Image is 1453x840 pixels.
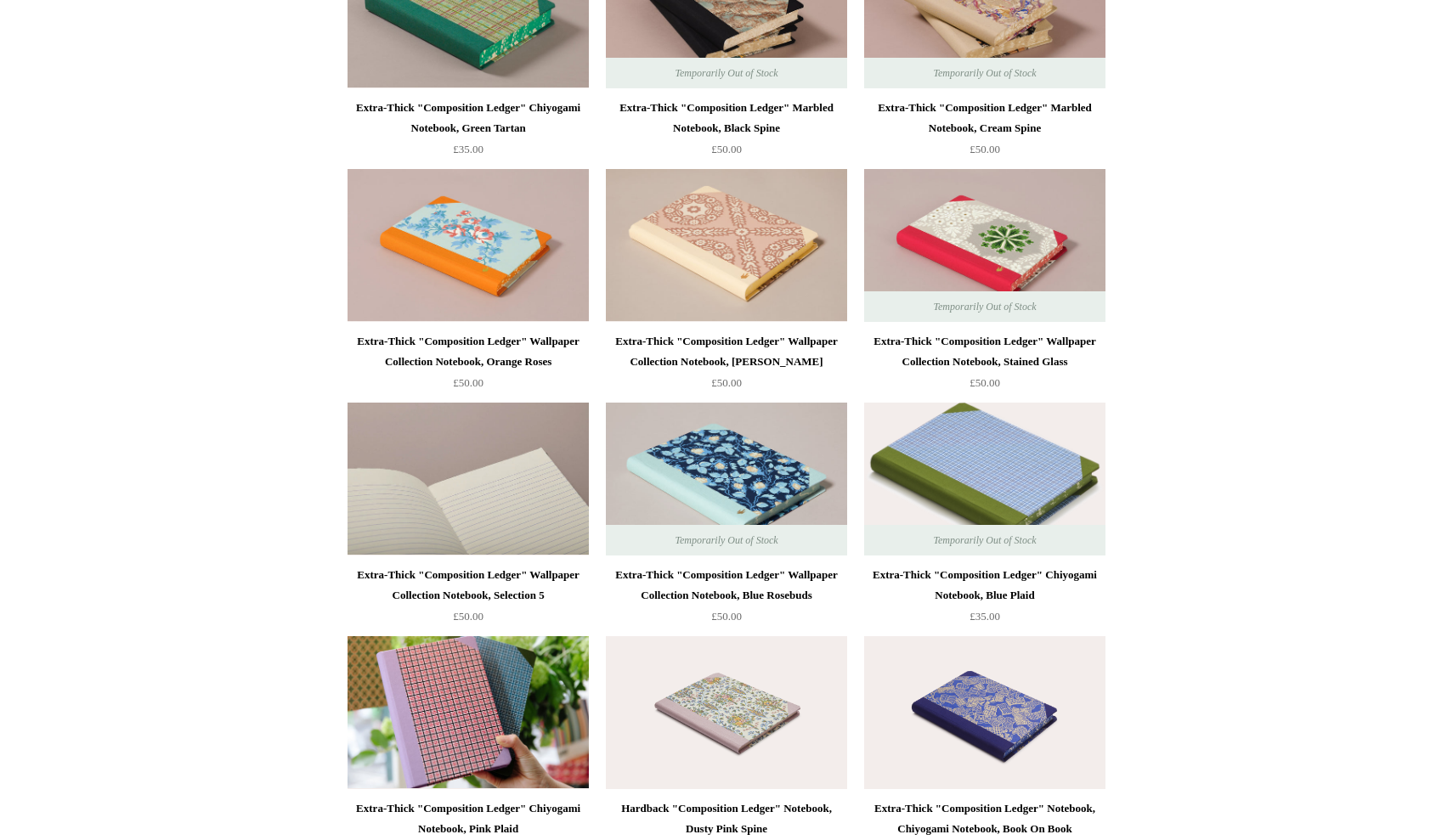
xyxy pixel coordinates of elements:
[348,331,589,401] a: Extra-Thick "Composition Ledger" Wallpaper Collection Notebook, Orange Roses £50.00
[606,98,847,167] a: Extra-Thick "Composition Ledger" Marbled Notebook, Black Spine £50.00
[711,143,742,155] span: £50.00
[864,331,1105,401] a: Extra-Thick "Composition Ledger" Wallpaper Collection Notebook, Stained Glass £50.00
[610,798,843,839] div: Hardback "Composition Ledger" Notebook, Dusty Pink Spine
[606,169,847,322] a: Extra-Thick "Composition Ledger" Wallpaper Collection Notebook, Laurel Trellis Extra-Thick "Compo...
[606,565,847,634] a: Extra-Thick "Composition Ledger" Wallpaper Collection Notebook, Blue Rosebuds £50.00
[348,169,589,322] a: Extra-Thick "Composition Ledger" Wallpaper Collection Notebook, Orange Roses Extra-Thick "Composi...
[610,331,843,372] div: Extra-Thick "Composition Ledger" Wallpaper Collection Notebook, [PERSON_NAME]
[916,291,1053,322] span: Temporarily Out of Stock
[453,376,483,389] span: £50.00
[864,636,1105,789] a: Extra-Thick "Composition Ledger" Notebook, Chiyogami Notebook, Book On Book Extra-Thick "Composit...
[658,525,794,555] span: Temporarily Out of Stock
[864,403,1105,555] a: Extra-Thick "Composition Ledger" Chiyogami Notebook, Blue Plaid Extra-Thick "Composition Ledger" ...
[970,143,1000,155] span: £50.00
[352,565,585,606] div: Extra-Thick "Composition Ledger" Wallpaper Collection Notebook, Selection 5
[606,403,847,555] a: Extra-Thick "Composition Ledger" Wallpaper Collection Notebook, Blue Rosebuds Extra-Thick "Compos...
[970,376,1000,389] span: £50.00
[864,636,1105,789] img: Extra-Thick "Composition Ledger" Notebook, Chiyogami Notebook, Book On Book
[352,98,585,138] div: Extra-Thick "Composition Ledger" Chiyogami Notebook, Green Tartan
[916,525,1053,555] span: Temporarily Out of Stock
[864,403,1105,555] img: Extra-Thick "Composition Ledger" Chiyogami Notebook, Blue Plaid
[348,403,589,555] img: Extra-Thick "Composition Ledger" Wallpaper Collection Notebook, Selection 5
[868,98,1101,138] div: Extra-Thick "Composition Ledger" Marbled Notebook, Cream Spine
[606,636,847,789] a: Hardback "Composition Ledger" Notebook, Dusty Pink Spine Hardback "Composition Ledger" Notebook, ...
[864,98,1105,167] a: Extra-Thick "Composition Ledger" Marbled Notebook, Cream Spine £50.00
[606,331,847,401] a: Extra-Thick "Composition Ledger" Wallpaper Collection Notebook, [PERSON_NAME] £50.00
[348,403,589,555] a: Extra-Thick "Composition Ledger" Wallpaper Collection Notebook, Selection 5 Extra-Thick "Composit...
[610,98,843,138] div: Extra-Thick "Composition Ledger" Marbled Notebook, Black Spine
[606,169,847,322] img: Extra-Thick "Composition Ledger" Wallpaper Collection Notebook, Laurel Trellis
[606,636,847,789] img: Hardback "Composition Ledger" Notebook, Dusty Pink Spine
[864,169,1105,322] a: Extra-Thick "Composition Ledger" Wallpaper Collection Notebook, Stained Glass Extra-Thick "Compos...
[453,143,483,155] span: £35.00
[352,798,585,839] div: Extra-Thick "Composition Ledger" Chiyogami Notebook, Pink Plaid
[610,565,843,606] div: Extra-Thick "Composition Ledger" Wallpaper Collection Notebook, Blue Rosebuds
[711,376,742,389] span: £50.00
[658,58,794,88] span: Temporarily Out of Stock
[348,636,589,789] img: Extra-Thick "Composition Ledger" Chiyogami Notebook, Pink Plaid
[868,331,1101,372] div: Extra-Thick "Composition Ledger" Wallpaper Collection Notebook, Stained Glass
[352,331,585,372] div: Extra-Thick "Composition Ledger" Wallpaper Collection Notebook, Orange Roses
[864,565,1105,634] a: Extra-Thick "Composition Ledger" Chiyogami Notebook, Blue Plaid £35.00
[711,610,742,623] span: £50.00
[864,169,1105,322] img: Extra-Thick "Composition Ledger" Wallpaper Collection Notebook, Stained Glass
[348,636,589,789] a: Extra-Thick "Composition Ledger" Chiyogami Notebook, Pink Plaid Extra-Thick "Composition Ledger" ...
[348,169,589,322] img: Extra-Thick "Composition Ledger" Wallpaper Collection Notebook, Orange Roses
[916,58,1053,88] span: Temporarily Out of Stock
[606,403,847,555] img: Extra-Thick "Composition Ledger" Wallpaper Collection Notebook, Blue Rosebuds
[868,565,1101,606] div: Extra-Thick "Composition Ledger" Chiyogami Notebook, Blue Plaid
[970,610,1000,623] span: £35.00
[868,798,1101,839] div: Extra-Thick "Composition Ledger" Notebook, Chiyogami Notebook, Book On Book
[348,98,589,167] a: Extra-Thick "Composition Ledger" Chiyogami Notebook, Green Tartan £35.00
[348,565,589,634] a: Extra-Thick "Composition Ledger" Wallpaper Collection Notebook, Selection 5 £50.00
[453,610,483,623] span: £50.00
